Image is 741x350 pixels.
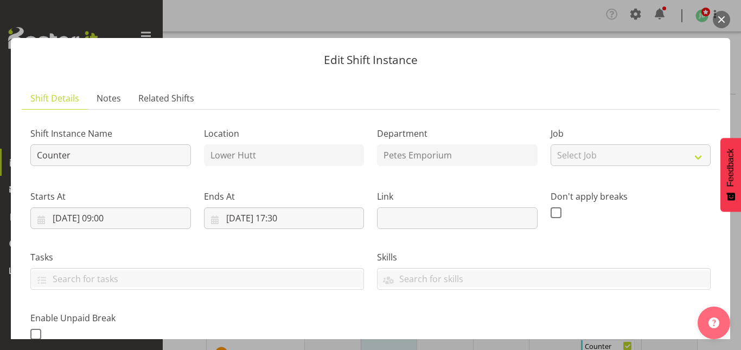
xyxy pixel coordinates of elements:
label: Job [551,127,711,140]
input: Search for skills [378,270,710,287]
input: Click to select... [30,207,191,229]
label: Shift Instance Name [30,127,191,140]
label: Ends At [204,190,365,203]
label: Link [377,190,538,203]
label: Starts At [30,190,191,203]
label: Tasks [30,251,364,264]
span: Feedback [726,149,736,187]
label: Skills [377,251,711,264]
span: Shift Details [30,92,79,105]
span: Notes [97,92,121,105]
input: Shift Instance Name [30,144,191,166]
input: Click to select... [204,207,365,229]
p: Edit Shift Instance [22,54,719,66]
img: help-xxl-2.png [708,317,719,328]
span: Related Shifts [138,92,194,105]
label: Location [204,127,365,140]
label: Department [377,127,538,140]
button: Feedback - Show survey [720,138,741,212]
input: Search for tasks [31,270,363,287]
label: Don't apply breaks [551,190,711,203]
label: Enable Unpaid Break [30,311,191,324]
